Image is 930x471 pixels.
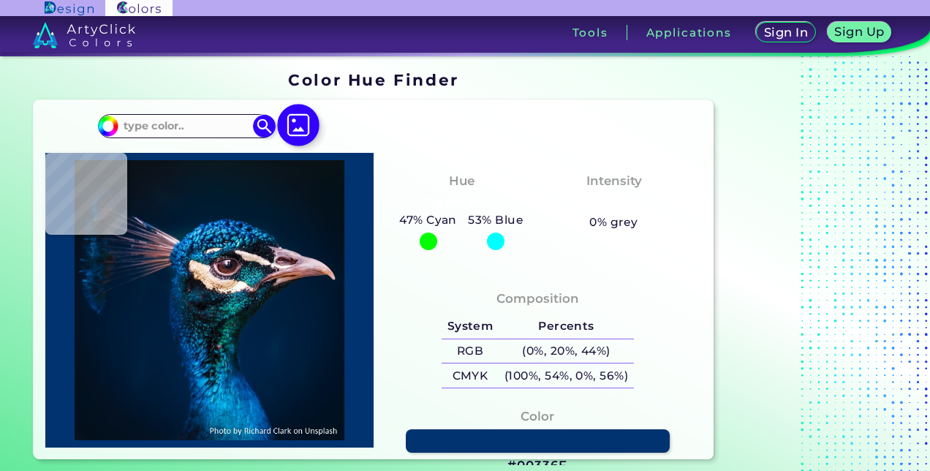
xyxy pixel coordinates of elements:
h4: Color [521,406,554,427]
h3: Vibrant [582,193,646,211]
input: type color.. [118,116,254,136]
h4: Intensity [586,170,642,192]
img: icon search [253,115,275,137]
h5: System [442,314,499,339]
a: Sign In [756,22,816,42]
a: Sign Up [828,22,892,42]
h5: Sign In [764,26,808,38]
img: img_pavlin.jpg [53,160,366,440]
iframe: Advertisement [719,66,902,465]
h3: Applications [646,27,732,38]
h3: Tools [572,27,608,38]
h5: 0% grey [589,213,638,232]
h5: (0%, 20%, 44%) [499,339,634,363]
h1: Color Hue Finder [288,69,458,91]
h5: (100%, 54%, 0%, 56%) [499,363,634,388]
h5: 47% Cyan [393,211,462,230]
img: logo_artyclick_colors_white.svg [33,22,136,48]
h3: Cyan-Blue [420,193,503,211]
h5: 53% Blue [463,211,529,230]
h5: RGB [442,339,499,363]
img: ArtyClick Design logo [45,1,94,15]
img: icon picture [277,104,320,146]
h5: CMYK [442,363,499,388]
h4: Hue [449,170,475,192]
h4: Composition [496,288,579,309]
h5: Percents [499,314,634,339]
h5: Sign Up [834,26,884,37]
